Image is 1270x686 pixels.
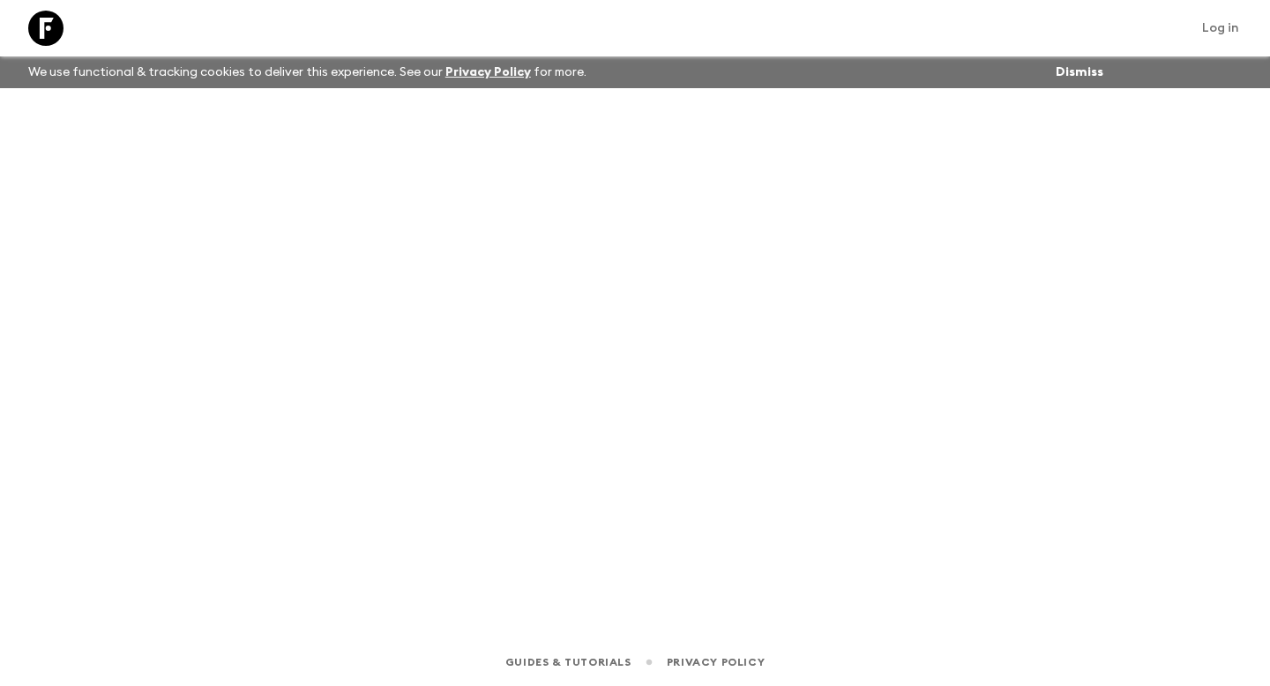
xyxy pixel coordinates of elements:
button: Dismiss [1051,60,1108,85]
a: Log in [1192,16,1249,41]
a: Guides & Tutorials [505,652,631,672]
p: We use functional & tracking cookies to deliver this experience. See our for more. [21,56,594,88]
a: Privacy Policy [667,652,765,672]
a: Privacy Policy [445,66,531,78]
